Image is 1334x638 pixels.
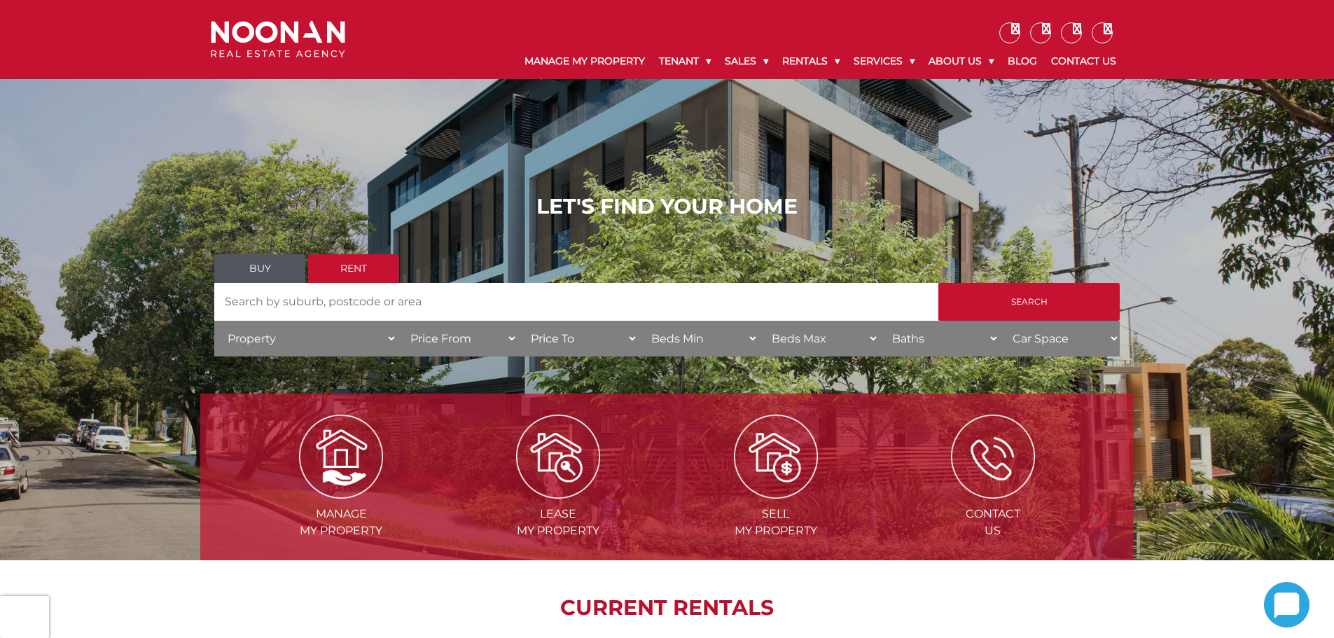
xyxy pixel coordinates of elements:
img: Manage my Property [299,415,383,499]
a: Sell my property Sellmy Property [669,449,883,537]
span: Sell my Property [669,506,883,539]
img: Noonan Real Estate Agency [211,21,345,58]
input: Search by suburb, postcode or area [214,283,938,321]
img: ICONS [951,415,1035,499]
h1: LET'S FIND YOUR HOME [214,194,1120,219]
a: Rent [308,254,399,283]
img: Sell my property [734,415,818,499]
a: Manage My Property [517,43,652,79]
a: Buy [214,254,305,283]
a: About Us [922,43,1001,79]
span: Contact Us [886,506,1100,539]
span: Lease my Property [451,506,665,539]
a: Contact Us [1044,43,1123,79]
a: Lease my property Leasemy Property [451,449,665,537]
a: Rentals [775,43,847,79]
a: Sales [718,43,775,79]
input: Search [938,283,1120,321]
a: Blog [1001,43,1044,79]
a: Manage my Property Managemy Property [234,449,448,537]
h2: CURRENT RENTALS [235,595,1099,620]
a: Services [847,43,922,79]
img: Lease my property [516,415,600,499]
a: Tenant [652,43,718,79]
a: ICONS ContactUs [886,449,1100,537]
span: Manage my Property [234,506,448,539]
